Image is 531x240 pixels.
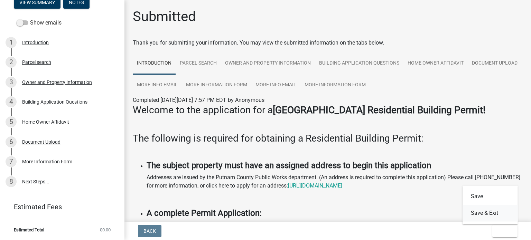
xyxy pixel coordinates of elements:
a: [URL][DOMAIN_NAME] [288,182,342,189]
strong: [GEOGRAPHIC_DATA] Residential Building Permit! [273,104,485,116]
a: More Info Email [251,74,300,96]
div: Document Upload [22,140,60,144]
strong: A complete Permit Application: [147,208,262,218]
h1: Submitted [133,8,196,25]
div: 6 [6,136,17,147]
p: Addresses are issued by the Putnam County Public Works department. (An address is required to com... [147,173,523,190]
div: 5 [6,116,17,127]
a: More Info Email [133,74,182,96]
div: 8 [6,176,17,187]
div: 3 [6,77,17,88]
span: Back [143,228,156,234]
button: Back [138,225,161,237]
div: 1 [6,37,17,48]
div: 2 [6,57,17,68]
button: Save & Exit [463,205,518,221]
div: Parcel search [22,60,51,65]
label: Show emails [17,19,62,27]
div: More Information Form [22,159,72,164]
span: Completed [DATE][DATE] 7:57 PM EDT by Anonymous [133,97,264,103]
div: Building Application Questions [22,99,87,104]
a: Home Owner Affidavit [403,52,468,75]
h3: The following is required for obtaining a Residential Building Permit: [133,133,523,144]
div: 4 [6,96,17,107]
span: Exit [498,228,508,234]
a: Parcel search [176,52,221,75]
div: 7 [6,156,17,167]
span: $0.00 [100,228,111,232]
div: Owner and Property Information [22,80,92,85]
button: Save [463,188,518,205]
a: Estimated Fees [6,200,113,214]
a: Owner and Property Information [221,52,315,75]
div: Exit [463,185,518,224]
div: Thank you for submitting your information. You may view the submitted information on the tabs below. [133,39,523,47]
a: Introduction [133,52,176,75]
strong: The subject property must have an assigned address to begin this application [147,161,431,170]
div: Home Owner Affidavit [22,119,69,124]
button: Exit [492,225,518,237]
div: Introduction [22,40,49,45]
a: More Information Form [182,74,251,96]
a: Building Application Questions [315,52,403,75]
span: Estimated Total [14,228,44,232]
a: More Information Form [300,74,370,96]
a: Document Upload [468,52,522,75]
h3: Welcome to the application for a [133,104,523,116]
